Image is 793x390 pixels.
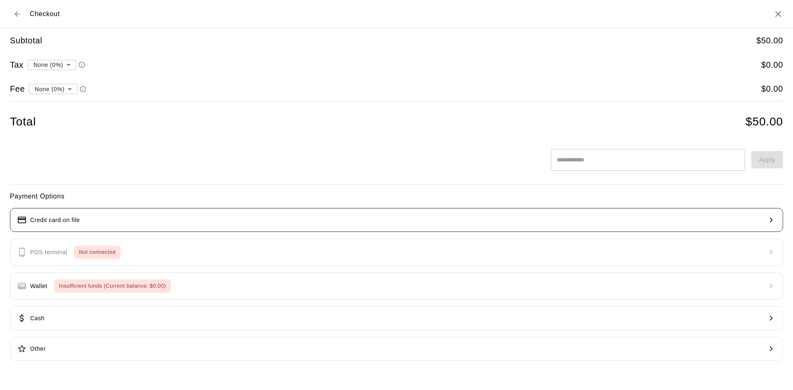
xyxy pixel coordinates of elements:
[10,191,783,202] h6: Payment Options
[10,59,24,71] h5: Tax
[29,81,78,97] div: None (0%)
[10,306,783,330] button: Cash
[773,9,783,19] button: Close
[30,216,80,225] p: Credit card on file
[10,35,42,46] h5: Subtotal
[10,7,60,21] div: Checkout
[10,83,25,95] h5: Fee
[756,35,783,46] h5: $ 50.00
[10,208,783,232] button: Credit card on file
[761,59,783,71] h5: $ 0.00
[761,83,783,95] h5: $ 0.00
[28,57,76,72] div: None (0%)
[10,7,25,21] button: Back to cart
[30,314,45,323] p: Cash
[746,115,783,129] h4: $ 50.00
[10,337,783,361] button: Other
[10,115,36,129] h4: Total
[30,345,46,353] p: Other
